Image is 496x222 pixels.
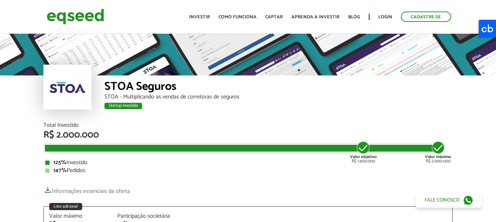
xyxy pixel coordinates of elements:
[49,203,82,210] div: Lote adicional
[117,213,175,219] div: Participação societária
[348,15,360,19] a: Blog
[104,103,142,109] div: Startup investida
[350,140,377,163] div: R$ 1.600.000
[425,153,451,160] strong: Valor máximo
[49,213,107,219] div: Valor máximo
[43,130,453,140] div: R$ 2.000.000
[43,122,453,128] div: Total Investido
[219,15,257,19] a: Como funciona
[291,15,340,19] a: Aprenda a investir
[425,140,451,163] div: R$ 2.000.000
[416,193,482,208] a: Fale conosco
[47,7,104,26] img: EqSeed
[43,184,130,194] a: Informações essenciais da oferta
[104,81,453,94] div: STOA Seguros
[53,166,67,175] strong: 147%
[265,15,283,19] a: Captar
[189,15,210,19] a: Investir
[53,158,66,167] strong: 125%
[378,15,392,19] a: Login
[401,11,451,22] a: Cadastre-se
[104,94,453,100] div: STOA - Multiplicando as vendas de corretoras de seguros
[45,160,451,166] div: Investido
[45,168,451,174] div: Pedidos
[350,153,377,160] strong: Valor objetivo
